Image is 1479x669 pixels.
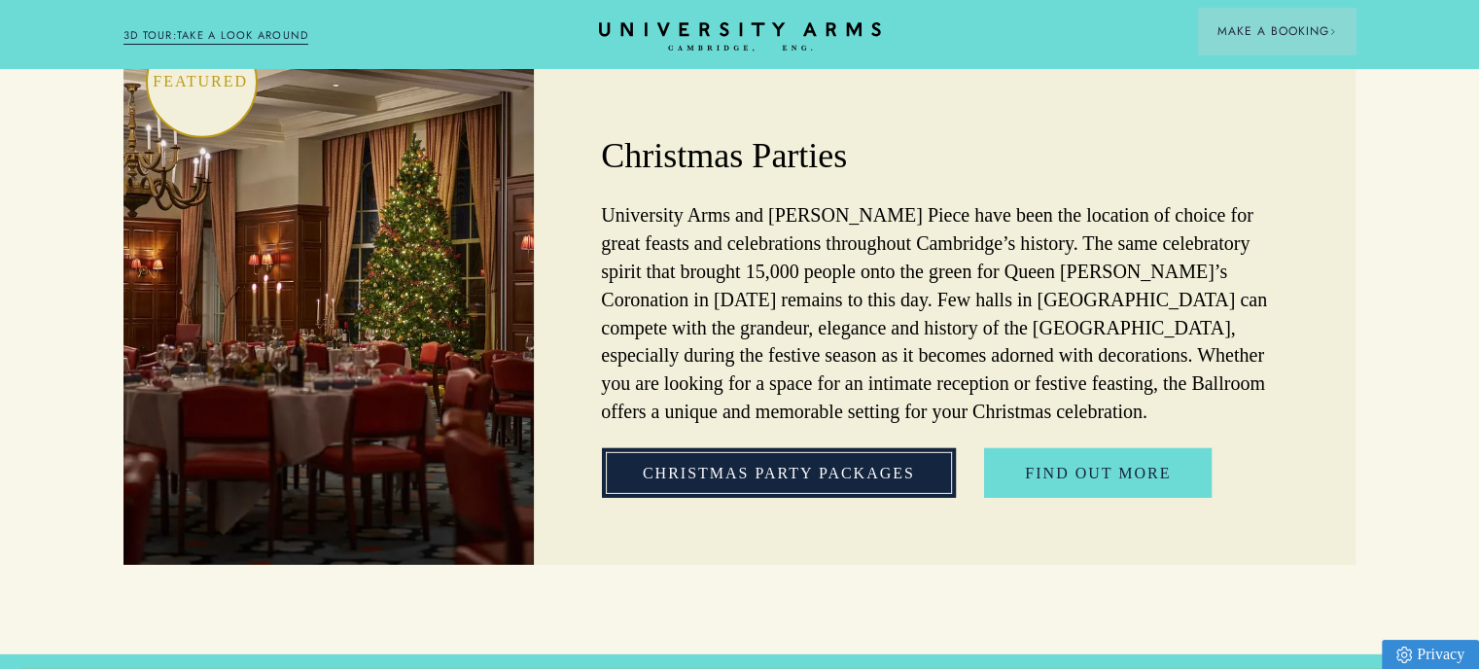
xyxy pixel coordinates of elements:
button: Make a BookingArrow icon [1198,8,1356,54]
h2: Christmas Parties [601,133,1288,180]
img: image-2eb62e0d8836f9b8fe65471afb56e775a1fd3682-2500x1667-jpg [123,66,534,566]
p: University Arms and [PERSON_NAME] Piece have been the location of choice for great feasts and cel... [601,201,1288,425]
a: Christmas Party Packages [602,448,956,499]
span: Make a Booking [1217,22,1336,40]
img: Privacy [1396,647,1412,663]
p: Featured [146,66,256,98]
img: Arrow icon [1329,28,1336,35]
a: 3D TOUR:TAKE A LOOK AROUND [123,27,309,45]
a: Find out More [984,448,1212,499]
a: Home [599,22,881,53]
a: Privacy [1382,640,1479,669]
